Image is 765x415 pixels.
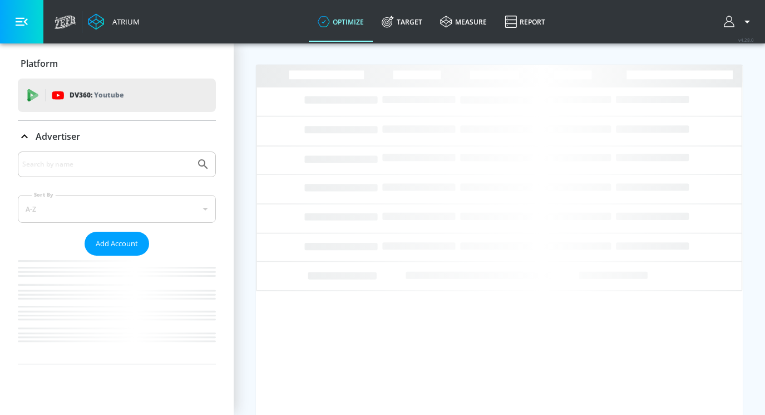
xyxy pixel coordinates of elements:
a: measure [431,2,496,42]
div: Advertiser [18,121,216,152]
p: Advertiser [36,130,80,143]
div: Atrium [108,17,140,27]
div: Advertiser [18,152,216,364]
div: A-Z [18,195,216,223]
a: optimize [309,2,373,42]
label: Sort By [32,191,56,198]
input: Search by name [22,157,191,172]
p: DV360: [70,89,124,101]
div: Platform [18,48,216,79]
div: DV360: Youtube [18,79,216,112]
a: Target [373,2,431,42]
span: Add Account [96,237,138,250]
a: Report [496,2,554,42]
p: Youtube [94,89,124,101]
nav: list of Advertiser [18,256,216,364]
button: Add Account [85,232,149,256]
a: Atrium [88,13,140,30]
p: Platform [21,57,58,70]
span: v 4.28.0 [738,37,754,43]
